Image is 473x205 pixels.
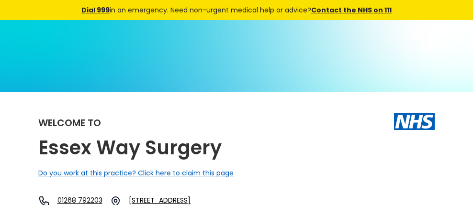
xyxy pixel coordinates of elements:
a: Do you work at this practice? Click here to claim this page [38,168,234,178]
div: in an emergency. Need non-urgent medical help or advice? [67,5,406,15]
a: Contact the NHS on 111 [311,5,392,15]
h2: Essex Way Surgery [38,137,222,159]
div: Welcome to [38,118,101,128]
img: The NHS logo [394,113,435,129]
a: Dial 999 [81,5,110,15]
